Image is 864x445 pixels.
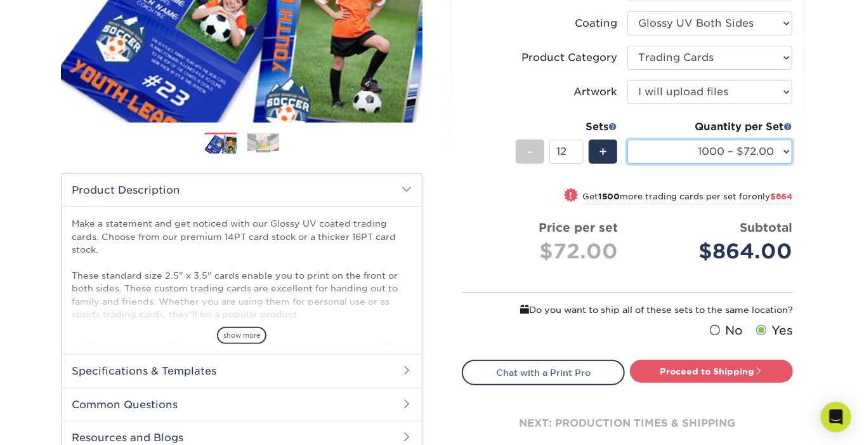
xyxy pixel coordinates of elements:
div: Artwork [573,84,617,100]
div: Open Intercom Messenger [821,402,851,432]
h2: Product Description [62,174,422,206]
span: only [752,192,792,201]
span: $864 [770,192,792,201]
span: + [599,142,607,161]
span: - [527,142,533,161]
div: Do you want to ship all of these sets to the same location? [462,303,793,317]
strong: 1500 [598,192,620,201]
strong: Price per set [539,220,618,234]
span: show more [217,327,266,344]
span: ! [570,189,573,203]
p: Make a statement and get noticed with our Glossy UV coated trading cards. Choose from our premium... [72,217,412,373]
a: Chat with a Print Pro [462,360,625,385]
h2: Specifications & Templates [62,354,422,387]
div: Quantity per Set [627,119,792,135]
div: Sets [516,119,617,135]
iframe: Google Customer Reviews [3,406,108,441]
a: Proceed to Shipping [630,360,793,383]
div: $72.00 [472,236,618,267]
strong: Subtotal [740,220,792,234]
label: No [707,322,743,340]
img: Trading Cards 01 [205,133,237,155]
h2: Common Questions [62,388,422,421]
div: Product Category [521,50,617,65]
small: Get more trading cards per set for [582,192,792,204]
label: Yes [753,322,793,340]
div: Coating [575,16,617,31]
img: Trading Cards 02 [247,133,279,153]
div: $864.00 [637,236,792,267]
